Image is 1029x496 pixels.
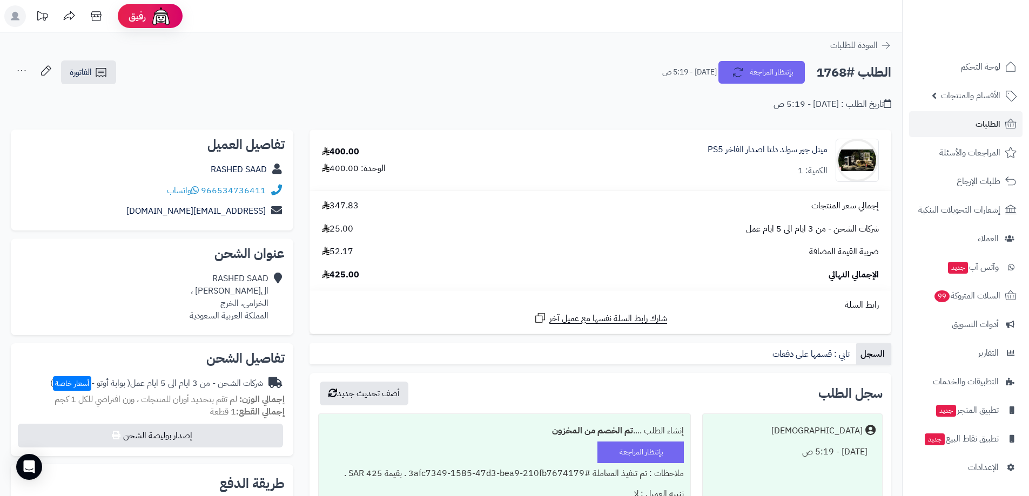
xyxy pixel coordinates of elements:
[909,111,1023,137] a: الطلبات
[968,460,999,475] span: الإعدادات
[322,200,359,212] span: 347.83
[909,168,1023,194] a: طلبات الإرجاع
[549,312,667,325] span: شارك رابط السلة نفسها مع عميل آخر
[129,10,146,23] span: رفيق
[167,184,199,197] a: واتساب
[55,393,237,406] span: لم تقم بتحديد أوزان للمنتجات ، وزن افتراضي للكل 1 كجم
[941,88,1000,103] span: الأقسام والمنتجات
[50,377,130,390] span: ( بوابة أوتو - )
[935,403,999,418] span: تطبيق المتجر
[829,269,879,281] span: الإجمالي النهائي
[933,288,1000,303] span: السلات المتروكة
[924,431,999,446] span: تطبيق نقاط البيع
[816,62,891,84] h2: الطلب #1768
[662,67,717,78] small: [DATE] - 5:19 ص
[939,145,1000,160] span: المراجعات والأسئلة
[19,247,285,260] h2: عنوان الشحن
[746,223,879,235] span: شركات الشحن - من 3 ايام الى 5 ايام عمل
[768,343,856,365] a: تابي : قسمها على دفعات
[18,424,283,447] button: إصدار بوليصة الشحن
[774,98,891,111] div: تاريخ الطلب : [DATE] - 5:19 ص
[61,60,116,84] a: الفاتورة
[322,246,353,258] span: 52.17
[29,5,56,30] a: تحديثات المنصة
[909,140,1023,166] a: المراجعات والأسئلة
[325,420,683,441] div: إنشاء الطلب ....
[322,269,359,281] span: 425.00
[70,66,92,79] span: الفاتورة
[219,477,285,490] h2: طريقة الدفع
[909,254,1023,280] a: وآتس آبجديد
[909,283,1023,309] a: السلات المتروكة99
[960,59,1000,74] span: لوحة التحكم
[925,433,945,445] span: جديد
[201,184,266,197] a: 966534736411
[909,226,1023,252] a: العملاء
[909,454,1023,480] a: الإعدادات
[239,393,285,406] strong: إجمالي الوزن:
[718,61,805,84] button: بإنتظار المراجعة
[909,54,1023,80] a: لوحة التحكم
[210,405,285,418] small: 1 قطعة
[126,205,266,218] a: [EMAIL_ADDRESS][DOMAIN_NAME]
[322,146,359,158] div: 400.00
[830,39,878,52] span: العودة للطلبات
[978,231,999,246] span: العملاء
[190,273,268,322] div: RASHED SAAD ال[PERSON_NAME] ، الخزامى، الخرج المملكة العربية السعودية
[811,200,879,212] span: إجمالي سعر المنتجات
[830,39,891,52] a: العودة للطلبات
[936,405,956,417] span: جديد
[50,377,263,390] div: شركات الشحن - من 3 ايام الى 5 ايام عمل
[978,345,999,361] span: التقارير
[534,311,667,325] a: شارك رابط السلة نفسها مع عميل آخر
[597,441,684,463] div: بإنتظار المراجعة
[708,144,828,156] a: ميتل جير سولد دلتا اصدار الفاخر PS5
[957,174,1000,189] span: طلبات الإرجاع
[19,138,285,151] h2: تفاصيل العميل
[552,424,633,437] b: تم الخصم من المخزون
[909,197,1023,223] a: إشعارات التحويلات البنكية
[952,317,999,332] span: أدوات التسويق
[947,260,999,275] span: وآتس آب
[322,162,386,175] div: الوحدة: 400.00
[918,202,1000,218] span: إشعارات التحويلات البنكية
[325,463,683,484] div: ملاحظات : تم تنفيذ المعاملة #3afc7349-1585-47d3-bea9-210fb7674179 . بقيمة 425 SAR .
[909,340,1023,366] a: التقارير
[320,382,408,405] button: أضف تحديث جديد
[836,139,878,182] img: 1756312966-gpxkkddxkaae9bx-1718099584462-90x90.jpg
[53,376,91,391] span: أسعار خاصة
[909,311,1023,337] a: أدوات التسويق
[934,290,950,302] span: 99
[818,387,883,400] h3: سجل الطلب
[798,165,828,177] div: الكمية: 1
[909,397,1023,423] a: تطبيق المتجرجديد
[956,30,1019,53] img: logo-2.png
[771,425,863,437] div: [DEMOGRAPHIC_DATA]
[314,299,887,311] div: رابط السلة
[909,426,1023,452] a: تطبيق نقاط البيعجديد
[856,343,891,365] a: السجل
[909,369,1023,395] a: التطبيقات والخدمات
[322,223,353,235] span: 25.00
[16,454,42,480] div: Open Intercom Messenger
[236,405,285,418] strong: إجمالي القطع:
[150,5,172,27] img: ai-face.png
[809,246,879,258] span: ضريبة القيمة المضافة
[948,262,968,274] span: جديد
[709,441,876,463] div: [DATE] - 5:19 ص
[19,352,285,365] h2: تفاصيل الشحن
[933,374,999,389] span: التطبيقات والخدمات
[976,117,1000,132] span: الطلبات
[211,163,267,176] a: RASHED SAAD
